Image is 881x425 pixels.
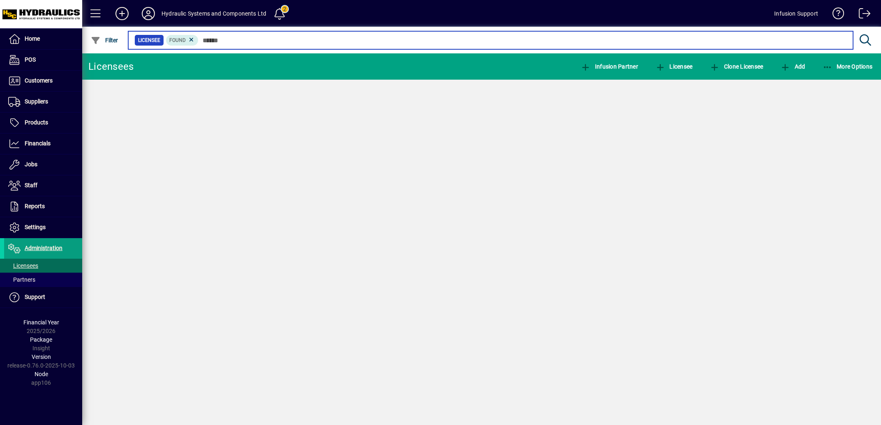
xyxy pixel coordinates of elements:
[25,77,53,84] span: Customers
[25,119,48,126] span: Products
[4,29,82,49] a: Home
[778,59,807,74] button: Add
[161,7,266,20] div: Hydraulic Systems and Components Ltd
[25,35,40,42] span: Home
[4,217,82,238] a: Settings
[25,224,46,230] span: Settings
[4,175,82,196] a: Staff
[25,140,51,147] span: Financials
[4,50,82,70] a: POS
[35,371,48,377] span: Node
[8,276,35,283] span: Partners
[853,2,871,28] a: Logout
[4,92,82,112] a: Suppliers
[4,196,82,217] a: Reports
[135,6,161,21] button: Profile
[23,319,59,326] span: Financial Year
[89,33,120,48] button: Filter
[4,71,82,91] a: Customers
[823,63,873,70] span: More Options
[88,60,134,73] div: Licensees
[25,294,45,300] span: Support
[30,336,52,343] span: Package
[109,6,135,21] button: Add
[4,154,82,175] a: Jobs
[4,133,82,154] a: Financials
[4,259,82,273] a: Licensees
[25,182,37,188] span: Staff
[4,273,82,287] a: Partners
[710,63,763,70] span: Clone Licensee
[653,59,695,74] button: Licensee
[25,245,62,251] span: Administration
[169,37,186,43] span: Found
[581,63,638,70] span: Infusion Partner
[8,262,38,269] span: Licensees
[25,161,37,168] span: Jobs
[821,59,875,74] button: More Options
[25,98,48,105] span: Suppliers
[708,59,765,74] button: Clone Licensee
[25,203,45,209] span: Reports
[138,36,160,44] span: Licensee
[91,37,118,44] span: Filter
[826,2,844,28] a: Knowledge Base
[32,354,51,360] span: Version
[4,287,82,308] a: Support
[166,35,198,46] mat-chip: Found Status: Found
[579,59,640,74] button: Infusion Partner
[25,56,36,63] span: POS
[655,63,693,70] span: Licensee
[780,63,805,70] span: Add
[4,113,82,133] a: Products
[774,7,818,20] div: Infusion Support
